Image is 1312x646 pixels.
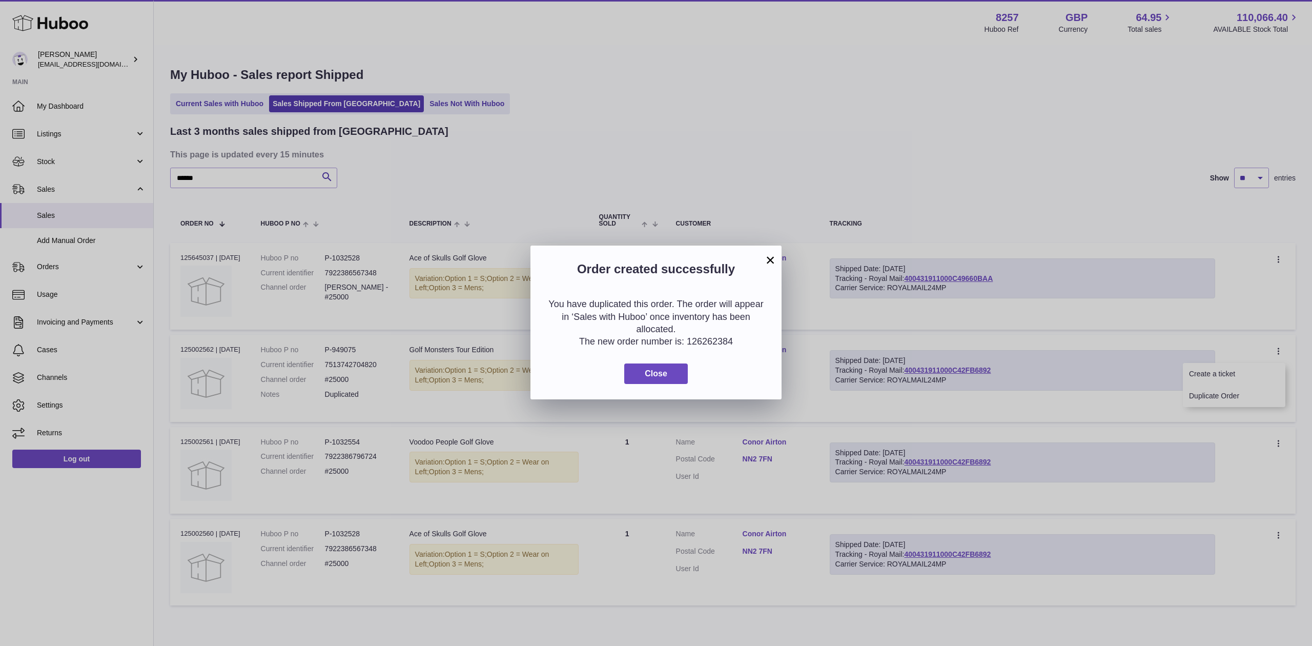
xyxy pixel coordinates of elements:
p: The new order number is: 126262384 [546,335,766,348]
p: You have duplicated this order. The order will appear in ‘Sales with Huboo’ once inventory has be... [546,298,766,335]
button: × [764,254,776,266]
h2: Order created successfully [546,261,766,282]
span: Close [645,369,667,378]
button: Close [624,364,688,385]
